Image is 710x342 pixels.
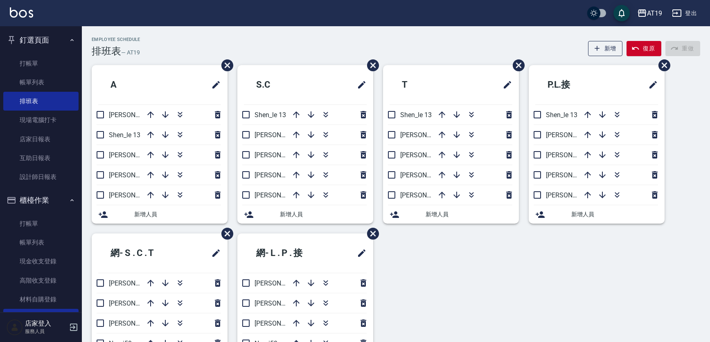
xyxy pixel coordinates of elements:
button: 櫃檯作業 [3,190,79,211]
a: 店家日報表 [3,130,79,149]
span: [PERSON_NAME] 2 [255,151,309,159]
button: save [613,5,630,21]
span: [PERSON_NAME] 9 [109,299,163,307]
span: 刪除班表 [652,53,672,77]
span: 修改班表的標題 [352,75,367,95]
span: 新增人員 [571,210,658,219]
button: 登出 [669,6,700,21]
span: [PERSON_NAME] 9 [255,131,309,139]
a: 排班表 [3,92,79,111]
span: 刪除班表 [215,53,234,77]
span: 刪除班表 [361,222,380,246]
span: Shen_le 13 [400,111,432,119]
div: 新增人員 [92,205,228,224]
a: 設計師日報表 [3,168,79,186]
span: 修改班表的標題 [498,75,512,95]
button: 釘選頁面 [3,29,79,51]
h2: Employee Schedule [92,37,140,42]
a: 高階收支登錄 [3,271,79,290]
a: 排班表 [3,309,79,328]
h6: — AT19 [121,48,140,57]
div: 新增人員 [529,205,665,224]
span: [PERSON_NAME] 2 [400,171,455,179]
button: 復原 [627,41,661,56]
a: 現場電腦打卡 [3,111,79,129]
a: 材料自購登錄 [3,290,79,309]
a: 帳單列表 [3,73,79,92]
span: 刪除班表 [361,53,380,77]
span: [PERSON_NAME] 1 [546,131,600,139]
span: 新增人員 [134,210,221,219]
span: [PERSON_NAME] 9 [546,171,600,179]
a: 打帳單 [3,54,79,73]
h3: 排班表 [92,45,121,57]
a: 帳單列表 [3,233,79,252]
span: [PERSON_NAME] 2 [255,319,309,327]
img: Person [7,319,23,335]
h5: 店家登入 [25,319,67,328]
h2: A [98,70,167,100]
span: 刪除班表 [507,53,526,77]
span: Shen_le 13 [255,111,286,119]
span: [PERSON_NAME] 1 [109,151,163,159]
span: [PERSON_NAME] 2 [109,319,163,327]
span: 修改班表的標題 [643,75,658,95]
span: Shen_le 13 [546,111,577,119]
h2: 網- L . P . 接 [244,238,334,268]
span: [PERSON_NAME] 6 [109,279,163,287]
span: 修改班表的標題 [206,75,221,95]
button: AT19 [634,5,665,22]
span: 刪除班表 [215,222,234,246]
div: AT19 [647,8,662,18]
h2: T [390,70,459,100]
a: 互助日報表 [3,149,79,168]
span: Shen_le 13 [109,131,140,139]
h2: P.L.接 [535,70,613,100]
span: 新增人員 [280,210,367,219]
span: [PERSON_NAME] 9 [400,151,455,159]
div: 新增人員 [237,205,373,224]
button: 新增 [588,41,623,56]
span: [PERSON_NAME] 6 [255,171,309,179]
span: 修改班表的標題 [206,243,221,263]
a: 現金收支登錄 [3,252,79,271]
span: [PERSON_NAME] 6 [546,191,600,199]
span: [PERSON_NAME] 6 [400,131,455,139]
span: [PERSON_NAME] 6 [109,191,163,199]
div: 新增人員 [383,205,519,224]
span: [PERSON_NAME] 1 [255,191,309,199]
img: Logo [10,7,33,18]
h2: 網- S . C . T [98,238,186,268]
span: [PERSON_NAME] 9 [109,171,163,179]
span: [PERSON_NAME] 1 [400,191,455,199]
span: 修改班表的標題 [352,243,367,263]
span: 新增人員 [426,210,512,219]
span: [PERSON_NAME] 6 [255,279,309,287]
span: [PERSON_NAME] 9 [255,299,309,307]
span: [PERSON_NAME] 2 [546,151,600,159]
p: 服務人員 [25,328,67,335]
a: 打帳單 [3,214,79,233]
span: [PERSON_NAME] 2 [109,111,163,119]
h2: S.C [244,70,317,100]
